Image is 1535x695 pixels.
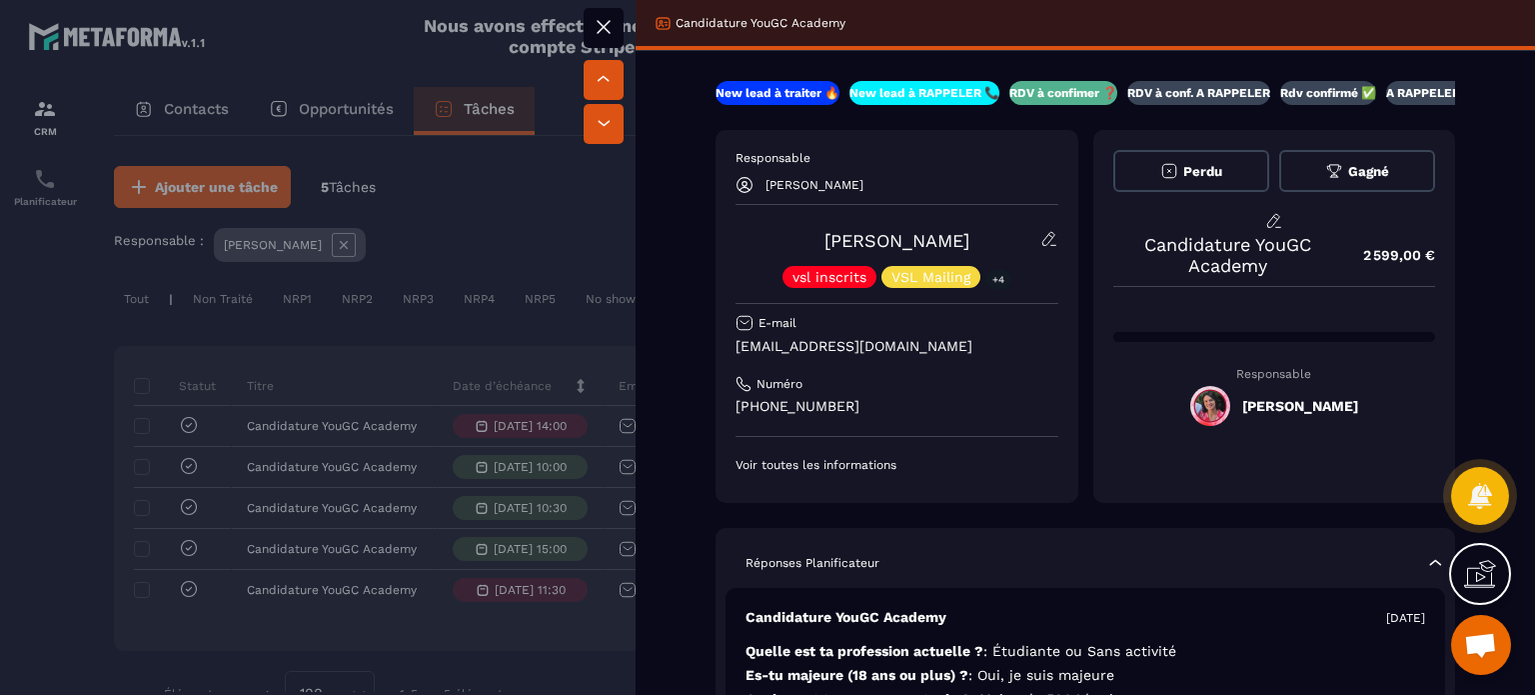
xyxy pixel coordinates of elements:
[1113,234,1344,276] p: Candidature YouGC Academy
[1348,164,1389,179] span: Gagné
[968,667,1114,683] span: : Oui, je suis majeure
[746,555,879,571] p: Réponses Planificateur
[746,666,1425,685] p: Es-tu majeure (18 ans ou plus) ?
[1183,164,1222,179] span: Perdu
[1009,85,1117,101] p: RDV à confimer ❓
[1113,150,1269,192] button: Perdu
[985,269,1011,290] p: +4
[1280,85,1376,101] p: Rdv confirmé ✅
[824,230,969,251] a: [PERSON_NAME]
[1127,85,1270,101] p: RDV à conf. A RAPPELER
[891,270,970,284] p: VSL Mailing
[849,85,999,101] p: New lead à RAPPELER 📞
[766,178,863,192] p: [PERSON_NAME]
[746,642,1425,661] p: Quelle est ta profession actuelle ?
[792,270,866,284] p: vsl inscrits
[736,397,1058,416] p: [PHONE_NUMBER]
[983,643,1176,659] span: : Étudiante ou Sans activité
[757,376,802,392] p: Numéro
[736,150,1058,166] p: Responsable
[1343,236,1435,275] p: 2 599,00 €
[1242,398,1358,414] h5: [PERSON_NAME]
[1279,150,1435,192] button: Gagné
[759,315,796,331] p: E-mail
[1113,367,1436,381] p: Responsable
[736,457,1058,473] p: Voir toutes les informations
[736,337,1058,356] p: [EMAIL_ADDRESS][DOMAIN_NAME]
[676,15,845,31] p: Candidature YouGC Academy
[716,85,839,101] p: New lead à traiter 🔥
[1451,615,1511,675] a: Ouvrir le chat
[1386,610,1425,626] p: [DATE]
[746,608,946,627] p: Candidature YouGC Academy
